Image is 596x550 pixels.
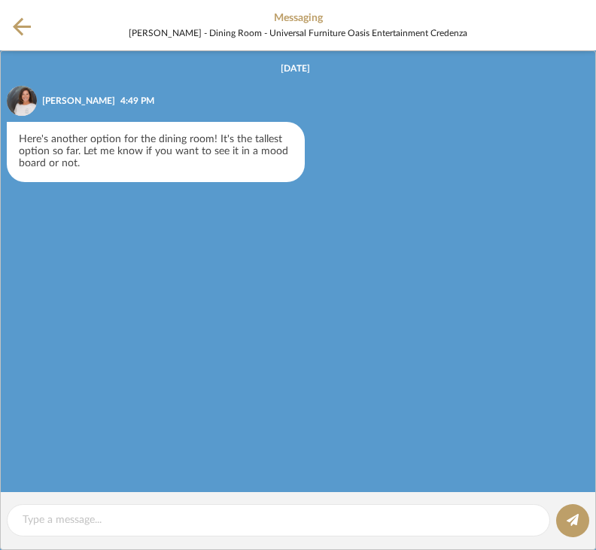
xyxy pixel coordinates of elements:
[42,94,115,108] div: [PERSON_NAME]
[129,28,467,38] span: [PERSON_NAME] - Dining Room - Universal Furniture Oasis Entertainment Credenza
[281,63,310,74] div: [DATE]
[7,122,305,182] div: Here's another option for the dining room! It's the tallest option so far. Let me know if you wan...
[7,86,37,116] img: 469f4fe9-1b62-4cef-abec-f5031b2da093.png
[120,94,154,108] div: 4:49 PM
[274,12,323,25] span: Messaging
